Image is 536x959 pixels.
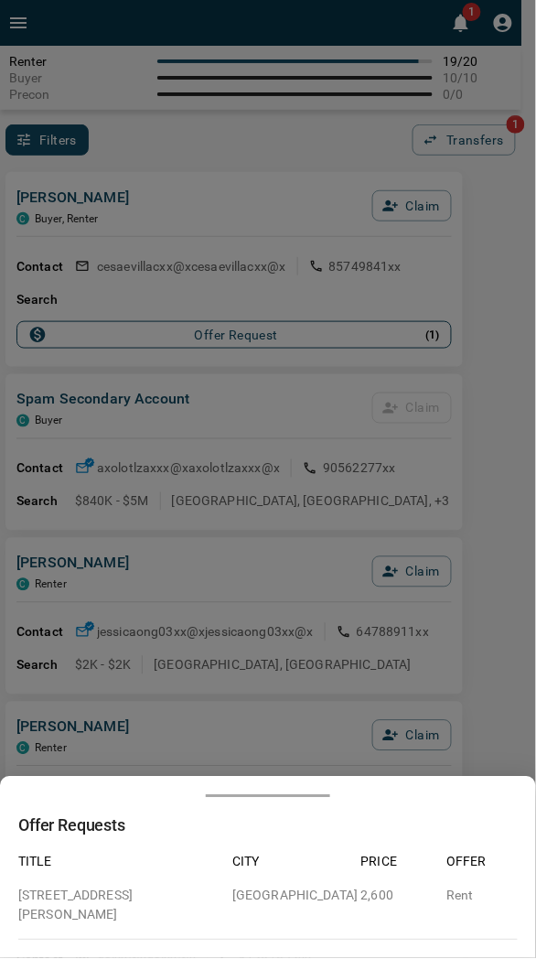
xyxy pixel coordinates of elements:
p: [GEOGRAPHIC_DATA] [232,887,347,906]
p: City [232,853,347,872]
p: [STREET_ADDRESS][PERSON_NAME] [18,887,218,925]
h2: Offer Requests [18,816,518,836]
p: Rent [446,887,518,906]
p: 2,600 [361,887,433,906]
p: Title [18,853,218,872]
p: Offer [446,853,518,872]
p: Price [361,853,433,872]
